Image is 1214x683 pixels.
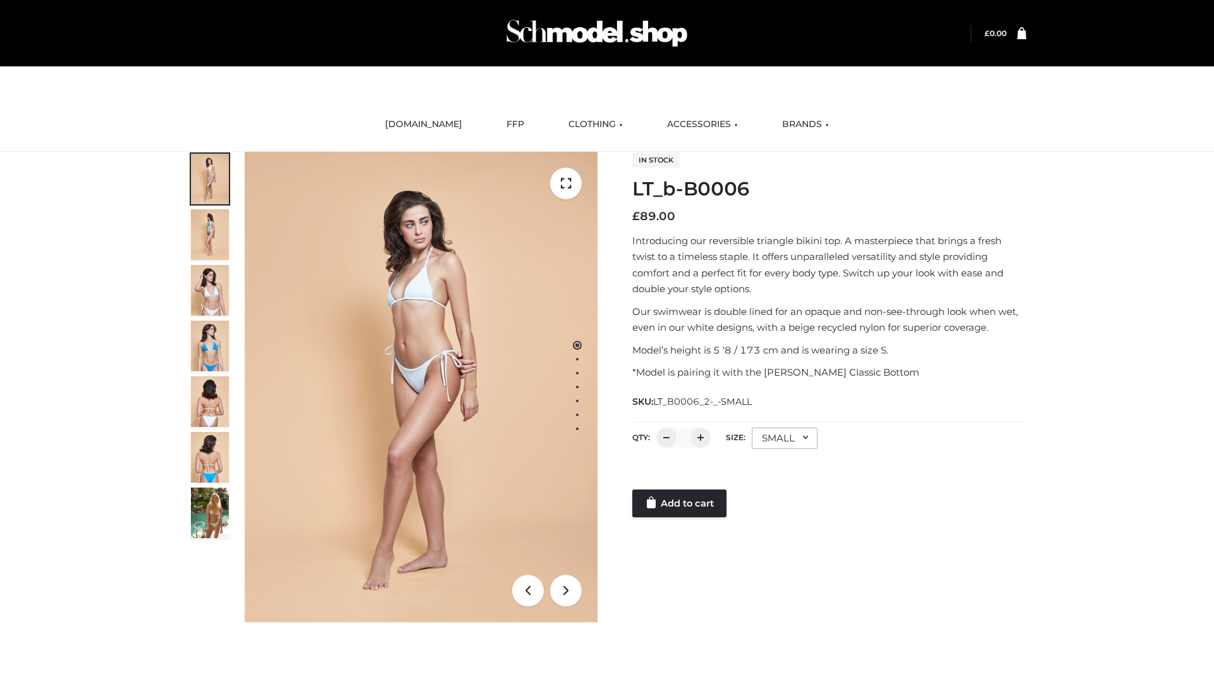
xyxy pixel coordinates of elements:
[632,209,675,223] bdi: 89.00
[752,428,818,449] div: SMALL
[632,489,727,517] a: Add to cart
[773,111,838,138] a: BRANDS
[726,433,745,442] label: Size:
[191,432,229,483] img: ArielClassicBikiniTop_CloudNine_AzureSky_OW114ECO_8-scaled.jpg
[502,8,692,58] img: Schmodel Admin 964
[984,28,1007,38] bdi: 0.00
[191,376,229,427] img: ArielClassicBikiniTop_CloudNine_AzureSky_OW114ECO_7-scaled.jpg
[632,364,1026,381] p: *Model is pairing it with the [PERSON_NAME] Classic Bottom
[191,321,229,371] img: ArielClassicBikiniTop_CloudNine_AzureSky_OW114ECO_4-scaled.jpg
[632,152,680,168] span: In stock
[632,209,640,223] span: £
[632,304,1026,336] p: Our swimwear is double lined for an opaque and non-see-through look when wet, even in our white d...
[245,152,598,622] img: ArielClassicBikiniTop_CloudNine_AzureSky_OW114ECO_1
[984,28,990,38] span: £
[632,233,1026,297] p: Introducing our reversible triangle bikini top. A masterpiece that brings a fresh twist to a time...
[632,433,650,442] label: QTY:
[653,396,752,407] span: LT_B0006_2-_-SMALL
[497,111,534,138] a: FFP
[632,342,1026,359] p: Model’s height is 5 ‘8 / 173 cm and is wearing a size S.
[191,154,229,204] img: ArielClassicBikiniTop_CloudNine_AzureSky_OW114ECO_1-scaled.jpg
[559,111,632,138] a: CLOTHING
[191,488,229,538] img: Arieltop_CloudNine_AzureSky2.jpg
[632,178,1026,200] h1: LT_b-B0006
[984,28,1007,38] a: £0.00
[658,111,747,138] a: ACCESSORIES
[191,265,229,316] img: ArielClassicBikiniTop_CloudNine_AzureSky_OW114ECO_3-scaled.jpg
[376,111,472,138] a: [DOMAIN_NAME]
[632,394,753,409] span: SKU:
[191,209,229,260] img: ArielClassicBikiniTop_CloudNine_AzureSky_OW114ECO_2-scaled.jpg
